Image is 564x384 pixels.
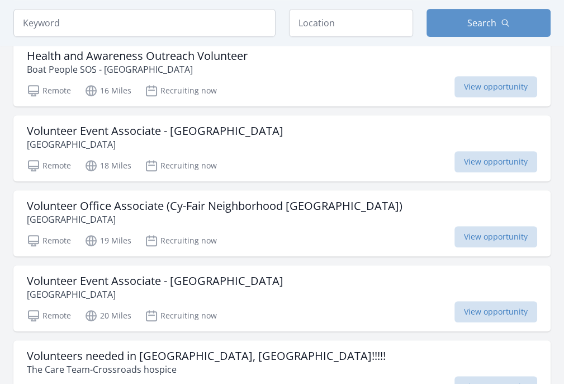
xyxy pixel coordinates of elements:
[27,199,402,213] h3: Volunteer Office Associate (Cy-Fair Neighborhood [GEOGRAPHIC_DATA])
[84,159,131,172] p: 18 Miles
[84,84,131,97] p: 16 Miles
[13,190,551,256] a: Volunteer Office Associate (Cy-Fair Neighborhood [GEOGRAPHIC_DATA]) [GEOGRAPHIC_DATA] Remote 19 M...
[27,213,402,226] p: [GEOGRAPHIC_DATA]
[426,9,551,37] button: Search
[289,9,413,37] input: Location
[27,49,248,63] h3: Health and Awareness Outreach Volunteer
[145,309,217,322] p: Recruiting now
[13,40,551,106] a: Health and Awareness Outreach Volunteer Boat People SOS - [GEOGRAPHIC_DATA] Remote 16 Miles Recru...
[467,16,496,30] span: Search
[27,274,283,288] h3: Volunteer Event Associate - [GEOGRAPHIC_DATA]
[454,226,537,247] span: View opportunity
[27,234,71,247] p: Remote
[27,84,71,97] p: Remote
[27,309,71,322] p: Remote
[145,234,217,247] p: Recruiting now
[13,9,276,37] input: Keyword
[84,309,131,322] p: 20 Miles
[454,151,537,172] span: View opportunity
[454,76,537,97] span: View opportunity
[27,159,71,172] p: Remote
[27,63,248,76] p: Boat People SOS - [GEOGRAPHIC_DATA]
[27,288,283,301] p: [GEOGRAPHIC_DATA]
[145,84,217,97] p: Recruiting now
[27,138,283,151] p: [GEOGRAPHIC_DATA]
[13,265,551,331] a: Volunteer Event Associate - [GEOGRAPHIC_DATA] [GEOGRAPHIC_DATA] Remote 20 Miles Recruiting now Vi...
[13,115,551,181] a: Volunteer Event Associate - [GEOGRAPHIC_DATA] [GEOGRAPHIC_DATA] Remote 18 Miles Recruiting now Vi...
[145,159,217,172] p: Recruiting now
[27,349,386,363] h3: Volunteers needed in [GEOGRAPHIC_DATA], [GEOGRAPHIC_DATA]!!!!!
[27,363,386,376] p: The Care Team-Crossroads hospice
[27,124,283,138] h3: Volunteer Event Associate - [GEOGRAPHIC_DATA]
[84,234,131,247] p: 19 Miles
[454,301,537,322] span: View opportunity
